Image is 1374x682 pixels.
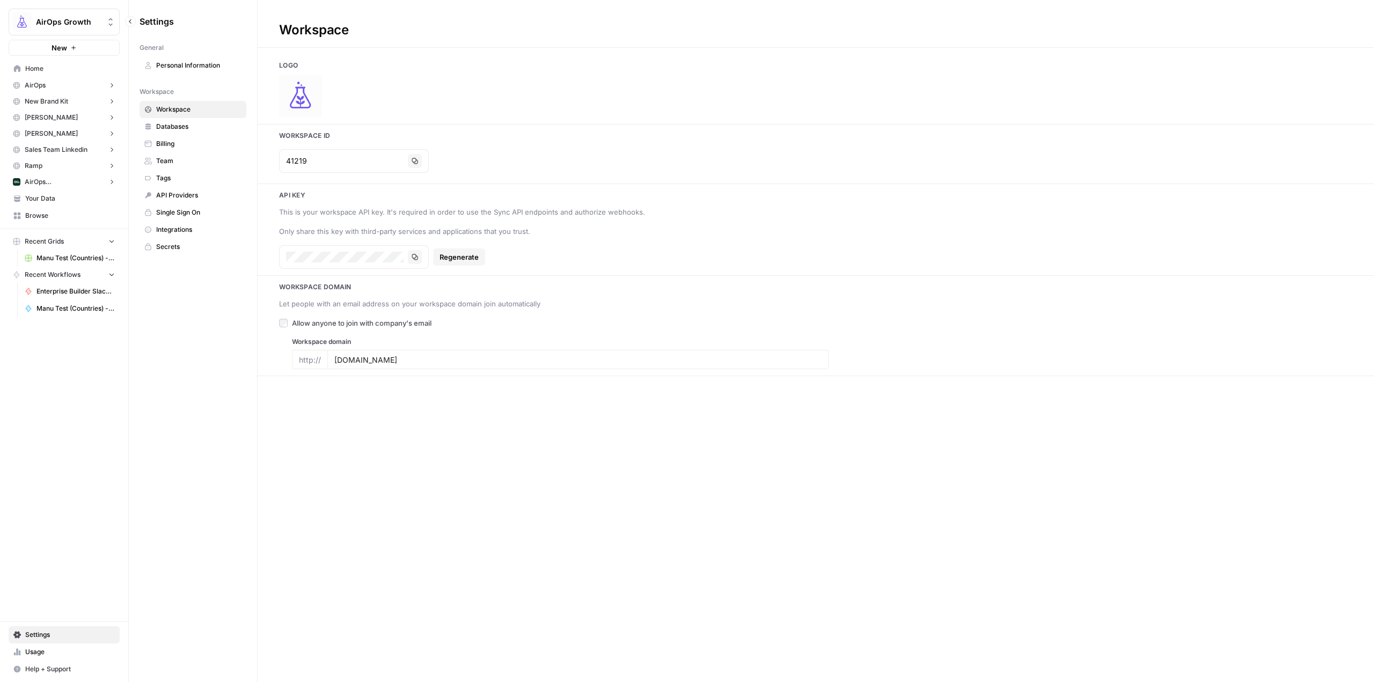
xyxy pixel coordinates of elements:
a: Manu Test (Countries) - Grid [20,250,120,267]
span: Allow anyone to join with company's email [292,318,432,328]
a: API Providers [140,187,246,204]
span: Browse [25,211,115,221]
a: Databases [140,118,246,135]
img: Company Logo [279,75,322,118]
span: Settings [25,630,115,640]
span: Recent Workflows [25,270,81,280]
a: Home [9,60,120,77]
input: Allow anyone to join with company's email [279,319,288,327]
span: General [140,43,164,53]
button: Recent Workflows [9,267,120,283]
a: Personal Information [140,57,246,74]
span: AirOps Growth [36,17,101,27]
span: Workspace [140,87,174,97]
button: AirOps ([GEOGRAPHIC_DATA]) [9,174,120,190]
div: http:// [292,350,327,369]
a: Your Data [9,190,120,207]
img: yjux4x3lwinlft1ym4yif8lrli78 [13,178,20,186]
a: Usage [9,643,120,661]
span: Manu Test (Countries) - Grid [36,253,115,263]
a: Single Sign On [140,204,246,221]
span: Settings [140,15,174,28]
h3: Api key [258,190,1374,200]
h3: Logo [258,61,1374,70]
span: Personal Information [156,61,242,70]
span: API Providers [156,190,242,200]
a: Team [140,152,246,170]
button: Sales Team Linkedin [9,142,120,158]
span: Ramp [25,161,42,171]
span: Billing [156,139,242,149]
button: [PERSON_NAME] [9,126,120,142]
h3: Workspace Id [258,131,1374,141]
span: Recent Grids [25,237,64,246]
button: Workspace: AirOps Growth [9,9,120,35]
button: Regenerate [433,248,485,266]
span: Secrets [156,242,242,252]
span: Sales Team Linkedin [25,145,87,155]
span: Usage [25,647,115,657]
span: Tags [156,173,242,183]
button: AirOps [9,77,120,93]
span: AirOps [25,80,46,90]
div: Let people with an email address on your workspace domain join automatically [279,298,816,309]
a: Tags [140,170,246,187]
span: Databases [156,122,242,131]
button: Ramp [9,158,120,174]
a: Enterprise Builder Slack Message [20,283,120,300]
button: Recent Grids [9,233,120,250]
a: Manu Test (Countries) - Grid [20,300,120,317]
img: AirOps Growth Logo [12,12,32,32]
span: Single Sign On [156,208,242,217]
a: Settings [9,626,120,643]
a: Workspace [140,101,246,118]
span: AirOps ([GEOGRAPHIC_DATA]) [25,177,104,187]
span: [PERSON_NAME] [25,129,78,138]
span: Integrations [156,225,242,234]
span: Team [156,156,242,166]
div: Workspace [258,21,370,39]
span: Home [25,64,115,74]
div: This is your workspace API key. It's required in order to use the Sync API endpoints and authoriz... [279,207,816,217]
button: Help + Support [9,661,120,678]
span: Your Data [25,194,115,203]
span: Workspace [156,105,242,114]
a: Billing [140,135,246,152]
div: Only share this key with third-party services and applications that you trust. [279,226,816,237]
a: Integrations [140,221,246,238]
span: New [52,42,67,53]
a: Browse [9,207,120,224]
span: New Brand Kit [25,97,68,106]
button: [PERSON_NAME] [9,109,120,126]
span: Manu Test (Countries) - Grid [36,304,115,313]
h3: Workspace Domain [258,282,1374,292]
a: Secrets [140,238,246,255]
button: New [9,40,120,56]
span: [PERSON_NAME] [25,113,78,122]
span: Enterprise Builder Slack Message [36,287,115,296]
label: Workspace domain [292,337,829,347]
span: Regenerate [440,252,479,262]
button: New Brand Kit [9,93,120,109]
span: Help + Support [25,664,115,674]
